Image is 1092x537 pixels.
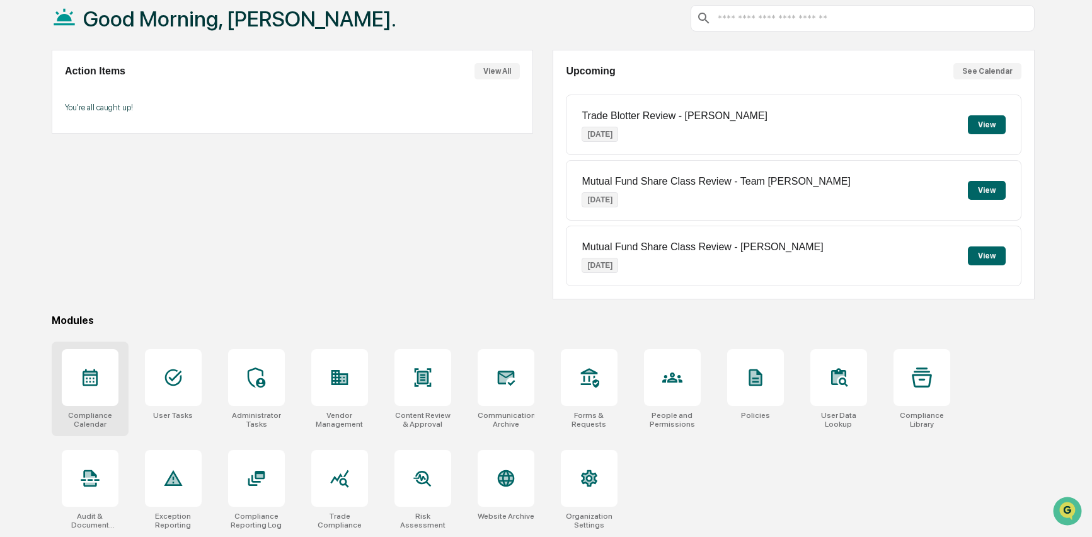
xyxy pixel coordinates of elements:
span: Data Lookup [25,183,79,195]
div: Organization Settings [561,512,618,529]
p: [DATE] [582,192,618,207]
button: Start new chat [214,100,229,115]
p: [DATE] [582,127,618,142]
p: [DATE] [582,258,618,273]
button: View [968,181,1006,200]
p: Mutual Fund Share Class Review - Team [PERSON_NAME] [582,176,851,187]
div: Compliance Reporting Log [228,512,285,529]
div: Compliance Calendar [62,411,118,429]
a: 🖐️Preclearance [8,154,86,176]
div: User Tasks [153,411,193,420]
div: Content Review & Approval [394,411,451,429]
div: Risk Assessment [394,512,451,529]
div: Start new chat [43,96,207,109]
div: Website Archive [478,512,534,521]
p: Mutual Fund Share Class Review - [PERSON_NAME] [582,241,823,253]
span: Preclearance [25,159,81,171]
div: People and Permissions [644,411,701,429]
div: 🔎 [13,184,23,194]
div: Vendor Management [311,411,368,429]
div: We're available if you need us! [43,109,159,119]
p: How can we help? [13,26,229,47]
button: View [968,246,1006,265]
p: You're all caught up! [65,103,520,112]
span: Attestations [104,159,156,171]
button: View All [474,63,520,79]
div: Modules [52,315,1035,326]
button: View [968,115,1006,134]
div: Administrator Tasks [228,411,285,429]
div: 🗄️ [91,160,101,170]
div: 🖐️ [13,160,23,170]
div: Communications Archive [478,411,534,429]
a: 🗄️Attestations [86,154,161,176]
a: Powered byPylon [89,213,152,223]
div: Policies [741,411,770,420]
div: Exception Reporting [145,512,202,529]
p: Trade Blotter Review - [PERSON_NAME] [582,110,767,122]
h2: Action Items [65,66,125,77]
span: Pylon [125,214,152,223]
div: Audit & Document Logs [62,512,118,529]
h1: Good Morning, [PERSON_NAME]. [83,6,396,32]
a: 🔎Data Lookup [8,178,84,200]
h2: Upcoming [566,66,615,77]
div: Forms & Requests [561,411,618,429]
div: Trade Compliance [311,512,368,529]
div: User Data Lookup [810,411,867,429]
button: See Calendar [953,63,1021,79]
img: 1746055101610-c473b297-6a78-478c-a979-82029cc54cd1 [13,96,35,119]
iframe: Open customer support [1052,495,1086,529]
div: Compliance Library [894,411,950,429]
